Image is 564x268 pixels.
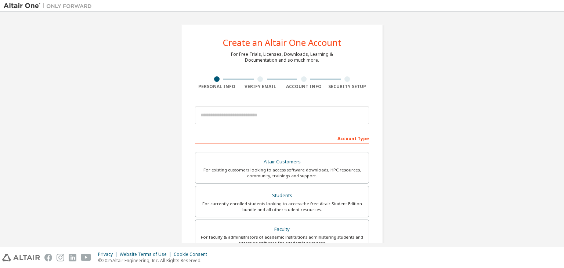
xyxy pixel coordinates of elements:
p: © 2025 Altair Engineering, Inc. All Rights Reserved. [98,257,211,264]
img: Altair One [4,2,95,10]
div: Personal Info [195,84,239,90]
img: altair_logo.svg [2,254,40,261]
div: Security Setup [326,84,369,90]
div: Cookie Consent [174,251,211,257]
img: youtube.svg [81,254,91,261]
div: Students [200,191,364,201]
div: Faculty [200,224,364,235]
div: Verify Email [239,84,282,90]
div: Privacy [98,251,120,257]
div: Create an Altair One Account [223,38,341,47]
div: For Free Trials, Licenses, Downloads, Learning & Documentation and so much more. [231,51,333,63]
div: For currently enrolled students looking to access the free Altair Student Edition bundle and all ... [200,201,364,213]
img: linkedin.svg [69,254,76,261]
div: Website Terms of Use [120,251,174,257]
img: facebook.svg [44,254,52,261]
div: For existing customers looking to access software downloads, HPC resources, community, trainings ... [200,167,364,179]
div: Account Info [282,84,326,90]
img: instagram.svg [57,254,64,261]
div: Account Type [195,132,369,144]
div: Altair Customers [200,157,364,167]
div: For faculty & administrators of academic institutions administering students and accessing softwa... [200,234,364,246]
